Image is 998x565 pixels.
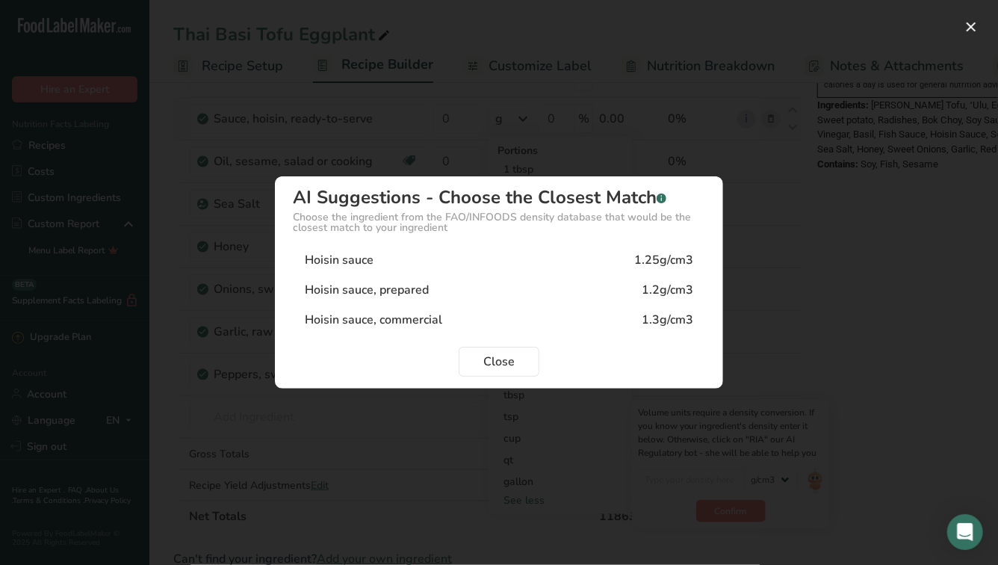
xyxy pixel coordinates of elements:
[293,212,705,233] div: Choose the ingredient from the FAO/INFOODS density database that would be the closest match to yo...
[305,311,442,329] div: Hoisin sauce, commercial
[483,353,515,371] span: Close
[947,514,983,550] div: Open Intercom Messenger
[642,281,693,299] div: 1.2g/cm3
[634,251,693,269] div: 1.25g/cm3
[293,188,705,206] div: AI Suggestions - Choose the Closest Match
[305,281,429,299] div: Hoisin sauce, prepared
[459,347,539,377] button: Close
[305,251,374,269] div: Hoisin sauce
[642,311,693,329] div: 1.3g/cm3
